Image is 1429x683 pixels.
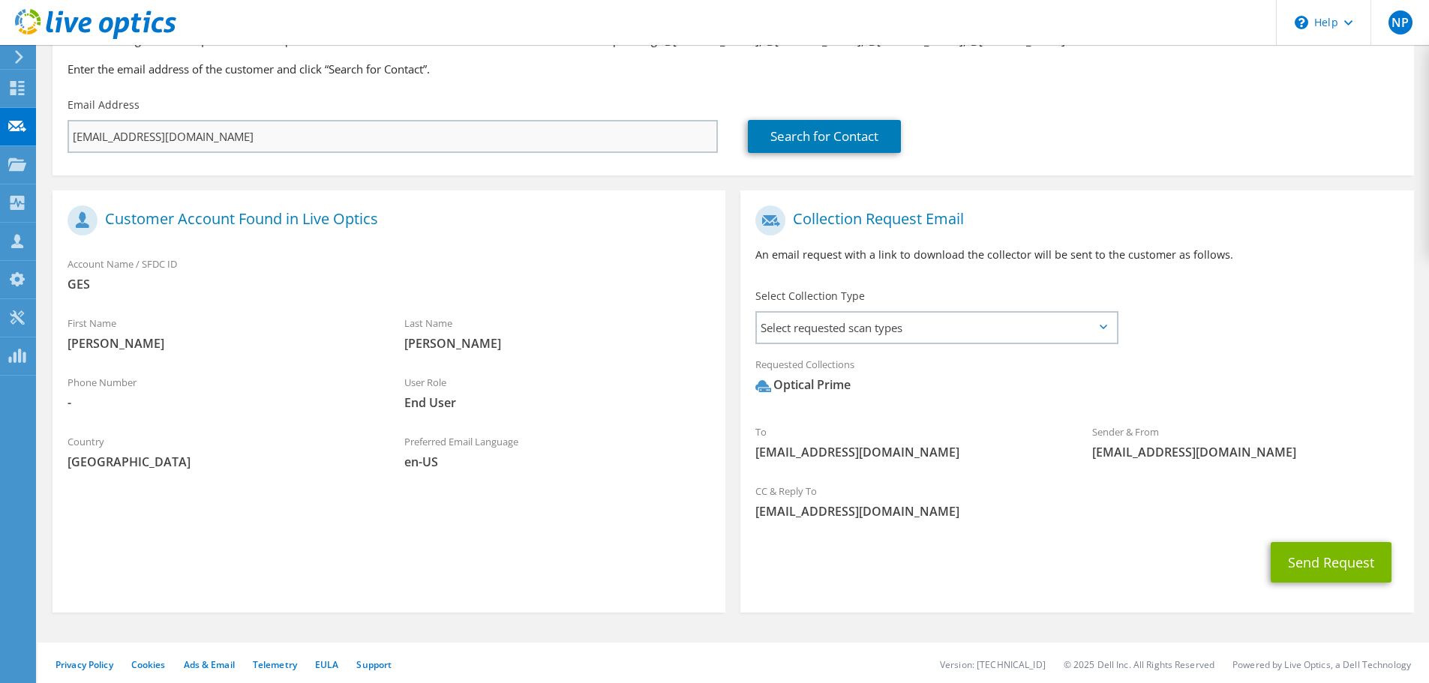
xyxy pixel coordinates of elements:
[68,276,710,292] span: GES
[53,307,389,359] div: First Name
[740,349,1413,409] div: Requested Collections
[740,475,1413,527] div: CC & Reply To
[53,426,389,478] div: Country
[253,658,297,671] a: Telemetry
[1232,658,1411,671] li: Powered by Live Optics, a Dell Technology
[404,394,711,411] span: End User
[757,313,1116,343] span: Select requested scan types
[404,454,711,470] span: en-US
[68,335,374,352] span: [PERSON_NAME]
[68,394,374,411] span: -
[755,376,851,394] div: Optical Prime
[68,454,374,470] span: [GEOGRAPHIC_DATA]
[389,307,726,359] div: Last Name
[1077,416,1414,468] div: Sender & From
[1092,444,1399,460] span: [EMAIL_ADDRESS][DOMAIN_NAME]
[1271,542,1391,583] button: Send Request
[755,503,1398,520] span: [EMAIL_ADDRESS][DOMAIN_NAME]
[748,120,901,153] a: Search for Contact
[1295,16,1308,29] svg: \n
[68,205,703,235] h1: Customer Account Found in Live Optics
[53,367,389,418] div: Phone Number
[755,444,1062,460] span: [EMAIL_ADDRESS][DOMAIN_NAME]
[404,335,711,352] span: [PERSON_NAME]
[56,658,113,671] a: Privacy Policy
[184,658,235,671] a: Ads & Email
[755,205,1391,235] h1: Collection Request Email
[1064,658,1214,671] li: © 2025 Dell Inc. All Rights Reserved
[755,247,1398,263] p: An email request with a link to download the collector will be sent to the customer as follows.
[68,61,1399,77] h3: Enter the email address of the customer and click “Search for Contact”.
[740,416,1077,468] div: To
[1388,10,1412,34] span: NP
[53,248,725,300] div: Account Name / SFDC ID
[940,658,1046,671] li: Version: [TECHNICAL_ID]
[68,97,140,112] label: Email Address
[315,658,338,671] a: EULA
[356,658,392,671] a: Support
[131,658,166,671] a: Cookies
[755,289,865,304] label: Select Collection Type
[389,426,726,478] div: Preferred Email Language
[389,367,726,418] div: User Role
